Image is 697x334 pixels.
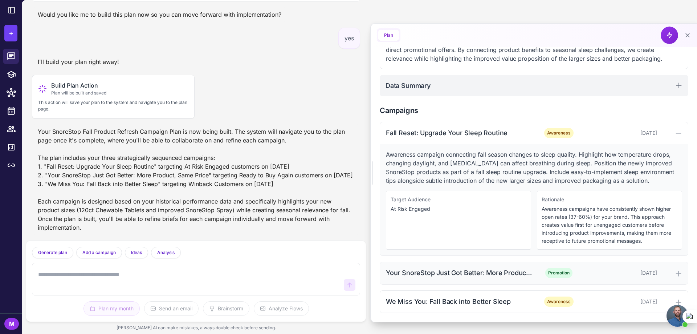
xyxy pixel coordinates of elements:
[378,30,399,41] button: Plan
[131,249,142,256] span: Ideas
[254,301,309,316] button: Analyze Flows
[82,249,116,256] span: Add a campaign
[386,128,533,138] div: Fall Reset: Upgrade Your Sleep Routine
[203,301,249,316] button: Brainstorm
[380,105,688,116] h2: Campaigns
[157,249,175,256] span: Analysis
[32,247,73,258] button: Generate plan
[585,298,657,306] div: [DATE]
[391,196,526,204] div: Target Audience
[585,269,657,277] div: [DATE]
[545,268,572,278] span: Promotion
[4,25,17,41] button: +
[544,297,574,307] span: Awareness
[4,318,19,330] div: M
[38,249,67,256] span: Generate plan
[51,81,106,90] span: Build Plan Action
[151,247,181,258] button: Analysis
[338,28,360,49] div: yes
[32,55,125,69] div: I'll build your plan right away!
[38,99,188,112] p: This action will save your plan to the system and navigate you to the plan page.
[51,90,106,96] span: Plan will be built and saved
[386,268,533,278] div: Your SnoreStop Just Got Better: More Product, Same Price
[544,128,574,138] span: Awareness
[542,205,677,245] p: Awareness campaigns have consistently shown higher open rates (37-60%) for your brand. This appro...
[32,124,360,235] div: Your SnoreStop Fall Product Refresh Campaign Plan is now being built. The system will navigate yo...
[76,247,122,258] button: Add a campaign
[9,28,13,39] span: +
[386,150,682,185] p: Awareness campaign connecting fall season changes to sleep quality. Highlight how temperature dro...
[667,305,688,327] a: Open chat
[83,301,140,316] button: Plan my month
[125,247,148,258] button: Ideas
[585,129,657,137] div: [DATE]
[32,7,287,22] div: Would you like me to build this plan now so you can move forward with implementation?
[26,322,366,334] div: [PERSON_NAME] AI can make mistakes, always double check before sending.
[144,301,199,316] button: Send an email
[542,196,677,204] div: Rationale
[386,81,431,90] h2: Data Summary
[386,297,533,306] div: We Miss You: Fall Back into Better Sleep
[391,205,526,213] p: At Risk Engaged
